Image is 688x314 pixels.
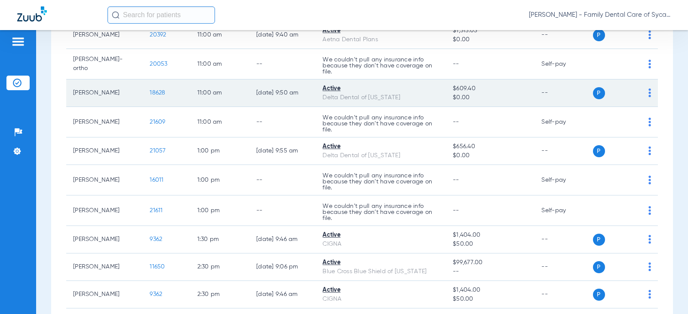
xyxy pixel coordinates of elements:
span: P [593,289,605,301]
td: [PERSON_NAME] [66,137,143,165]
img: hamburger-icon [11,37,25,47]
div: CIGNA [322,240,439,249]
div: Active [322,286,439,295]
span: $656.40 [453,142,528,151]
img: group-dot-blue.svg [648,290,651,299]
td: 11:00 AM [190,49,250,79]
td: [DATE] 9:46 AM [249,281,316,308]
td: 2:30 PM [190,281,250,308]
img: group-dot-blue.svg [648,118,651,126]
div: Active [322,26,439,35]
span: $1,404.00 [453,231,528,240]
td: Self-pay [534,49,593,79]
td: 1:00 PM [190,137,250,165]
span: P [593,234,605,246]
td: [PERSON_NAME]-ortho [66,49,143,79]
span: $0.00 [453,35,528,44]
span: $1,404.00 [453,286,528,295]
div: Delta Dental of [US_STATE] [322,151,439,160]
span: $0.00 [453,151,528,160]
td: 11:00 AM [190,79,250,107]
span: 20053 [150,61,167,67]
td: 1:00 PM [190,195,250,226]
span: $50.00 [453,295,528,304]
td: -- [534,226,593,253]
span: 11650 [150,264,165,270]
span: $50.00 [453,240,528,249]
img: group-dot-blue.svg [648,146,651,155]
div: Delta Dental of [US_STATE] [322,93,439,102]
td: -- [534,79,593,107]
img: group-dot-blue.svg [648,235,651,244]
td: [DATE] 9:40 AM [249,21,316,49]
div: CIGNA [322,295,439,304]
img: group-dot-blue.svg [648,30,651,39]
p: We couldn’t pull any insurance info because they don’t have coverage on file. [322,203,439,221]
input: Search for patients [107,6,215,24]
span: $99,677.00 [453,258,528,267]
span: $609.40 [453,84,528,93]
td: [PERSON_NAME] [66,226,143,253]
div: Active [322,258,439,267]
span: -- [453,119,459,125]
td: -- [249,195,316,226]
td: [DATE] 9:55 AM [249,137,316,165]
span: P [593,261,605,273]
img: group-dot-blue.svg [648,206,651,215]
img: Zuub Logo [17,6,47,21]
img: group-dot-blue.svg [648,60,651,68]
td: [DATE] 9:06 PM [249,253,316,281]
span: $1,313.05 [453,26,528,35]
td: 11:00 AM [190,21,250,49]
p: We couldn’t pull any insurance info because they don’t have coverage on file. [322,115,439,133]
td: [DATE] 9:46 AM [249,226,316,253]
td: [PERSON_NAME] [66,195,143,226]
td: Self-pay [534,165,593,195]
td: [PERSON_NAME] [66,281,143,308]
p: We couldn’t pull any insurance info because they don’t have coverage on file. [322,173,439,191]
td: -- [249,49,316,79]
span: 9362 [150,291,162,297]
td: [PERSON_NAME] [66,165,143,195]
span: 16011 [150,177,163,183]
td: -- [534,281,593,308]
div: Blue Cross Blue Shield of [US_STATE] [322,267,439,276]
td: [PERSON_NAME] [66,21,143,49]
td: 1:00 PM [190,165,250,195]
div: Active [322,231,439,240]
span: [PERSON_NAME] - Family Dental Care of Sycamore [529,11,671,19]
div: Active [322,84,439,93]
span: 18628 [150,90,165,96]
img: group-dot-blue.svg [648,88,651,97]
td: [DATE] 9:50 AM [249,79,316,107]
td: [PERSON_NAME] [66,107,143,137]
td: -- [534,253,593,281]
img: Search Icon [112,11,120,19]
span: 9362 [150,236,162,242]
td: -- [534,137,593,165]
span: 21609 [150,119,165,125]
span: -- [453,177,459,183]
img: group-dot-blue.svg [648,176,651,184]
td: -- [534,21,593,49]
span: -- [453,267,528,276]
div: Aetna Dental Plans [322,35,439,44]
td: [PERSON_NAME] [66,253,143,281]
td: 11:00 AM [190,107,250,137]
td: -- [249,107,316,137]
span: $0.00 [453,93,528,102]
td: Self-pay [534,107,593,137]
span: -- [453,207,459,213]
td: [PERSON_NAME] [66,79,143,107]
span: P [593,87,605,99]
span: 20392 [150,32,166,38]
td: Self-pay [534,195,593,226]
td: -- [249,165,316,195]
span: P [593,145,605,157]
td: 1:30 PM [190,226,250,253]
p: We couldn’t pull any insurance info because they don’t have coverage on file. [322,57,439,75]
span: 21057 [150,148,166,154]
img: group-dot-blue.svg [648,262,651,271]
span: 21611 [150,207,163,213]
td: 2:30 PM [190,253,250,281]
